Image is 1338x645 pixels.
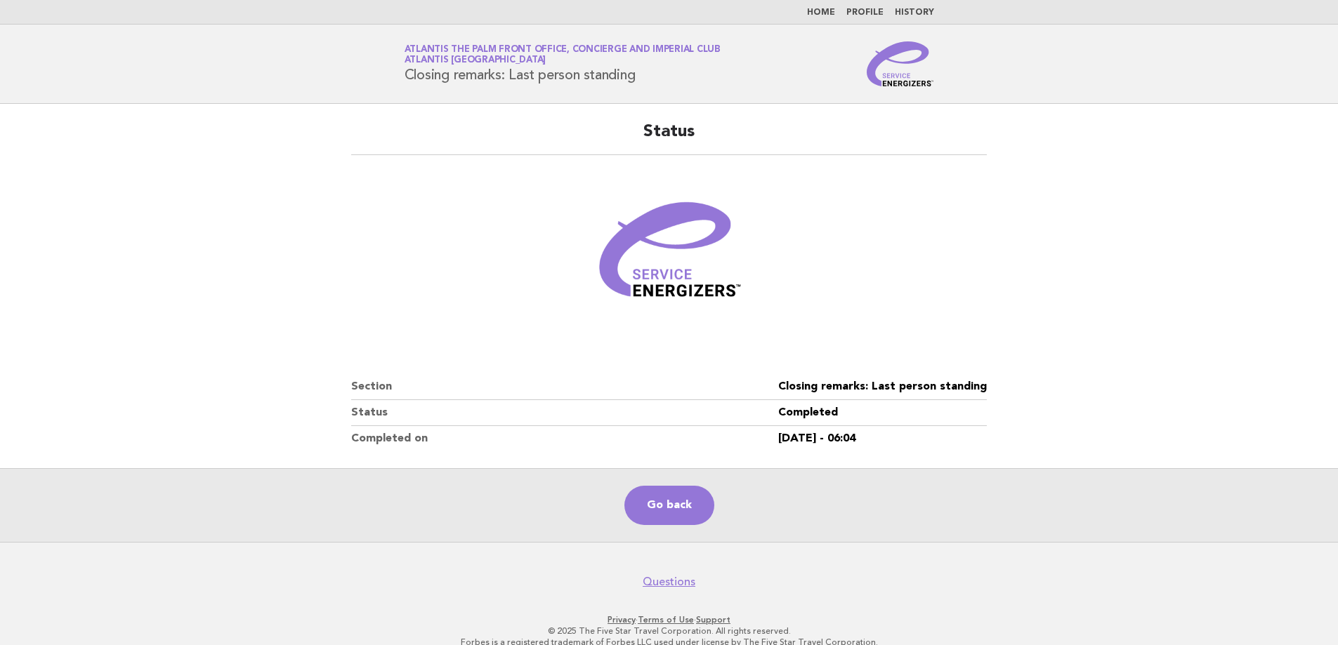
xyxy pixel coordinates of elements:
span: Atlantis [GEOGRAPHIC_DATA] [405,56,546,65]
h2: Status [351,121,987,155]
p: · · [240,614,1099,625]
a: Go back [624,486,714,525]
img: Verified [585,172,754,340]
img: Service Energizers [867,41,934,86]
a: Privacy [608,615,636,625]
dd: Closing remarks: Last person standing [778,374,987,400]
dd: Completed [778,400,987,426]
h1: Closing remarks: Last person standing [405,46,721,82]
dt: Section [351,374,778,400]
a: Support [696,615,730,625]
dt: Completed on [351,426,778,451]
a: Home [807,8,835,17]
a: Profile [846,8,884,17]
p: © 2025 The Five Star Travel Corporation. All rights reserved. [240,625,1099,637]
dt: Status [351,400,778,426]
a: Questions [643,575,695,589]
a: Terms of Use [638,615,694,625]
a: Atlantis The Palm Front Office, Concierge and Imperial ClubAtlantis [GEOGRAPHIC_DATA] [405,45,721,65]
dd: [DATE] - 06:04 [778,426,987,451]
a: History [895,8,934,17]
